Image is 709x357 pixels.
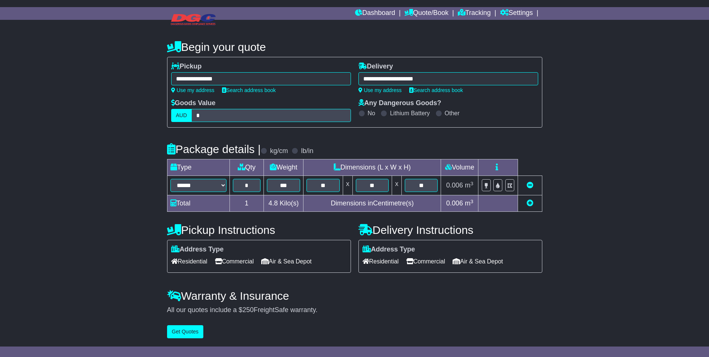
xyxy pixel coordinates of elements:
label: Address Type [171,245,224,254]
label: Any Dangerous Goods? [358,99,441,107]
label: AUD [171,109,192,122]
td: Weight [264,159,303,176]
a: Search address book [222,87,276,93]
span: 0.006 [446,199,463,207]
a: Quote/Book [404,7,448,20]
h4: Begin your quote [167,41,542,53]
a: Add new item [527,199,533,207]
label: Goods Value [171,99,216,107]
a: Use my address [171,87,215,93]
span: 4.8 [268,199,278,207]
a: Remove this item [527,181,533,189]
a: Use my address [358,87,402,93]
label: Delivery [358,62,393,71]
h4: Pickup Instructions [167,224,351,236]
td: Qty [229,159,264,176]
td: Type [167,159,229,176]
label: Address Type [363,245,415,254]
label: lb/in [301,147,313,155]
td: Dimensions in Centimetre(s) [303,195,441,212]
label: Pickup [171,62,202,71]
a: Search address book [409,87,463,93]
label: Other [445,110,460,117]
span: Residential [171,256,207,267]
td: x [343,176,352,195]
span: 250 [243,306,254,314]
td: Dimensions (L x W x H) [303,159,441,176]
label: No [368,110,375,117]
h4: Delivery Instructions [358,224,542,236]
span: m [465,181,474,189]
span: Air & Sea Depot [453,256,503,267]
a: Tracking [458,7,491,20]
sup: 3 [471,181,474,186]
span: 0.006 [446,181,463,189]
span: Residential [363,256,399,267]
td: Total [167,195,229,212]
h4: Package details | [167,143,261,155]
td: x [392,176,402,195]
button: Get Quotes [167,325,204,338]
span: Air & Sea Depot [261,256,312,267]
label: Lithium Battery [390,110,430,117]
a: Dashboard [355,7,395,20]
span: Commercial [406,256,445,267]
label: kg/cm [270,147,288,155]
sup: 3 [471,199,474,204]
td: Kilo(s) [264,195,303,212]
span: Commercial [215,256,254,267]
span: m [465,199,474,207]
div: All our quotes include a $ FreightSafe warranty. [167,306,542,314]
h4: Warranty & Insurance [167,290,542,302]
a: Settings [500,7,533,20]
td: Volume [441,159,478,176]
td: 1 [229,195,264,212]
